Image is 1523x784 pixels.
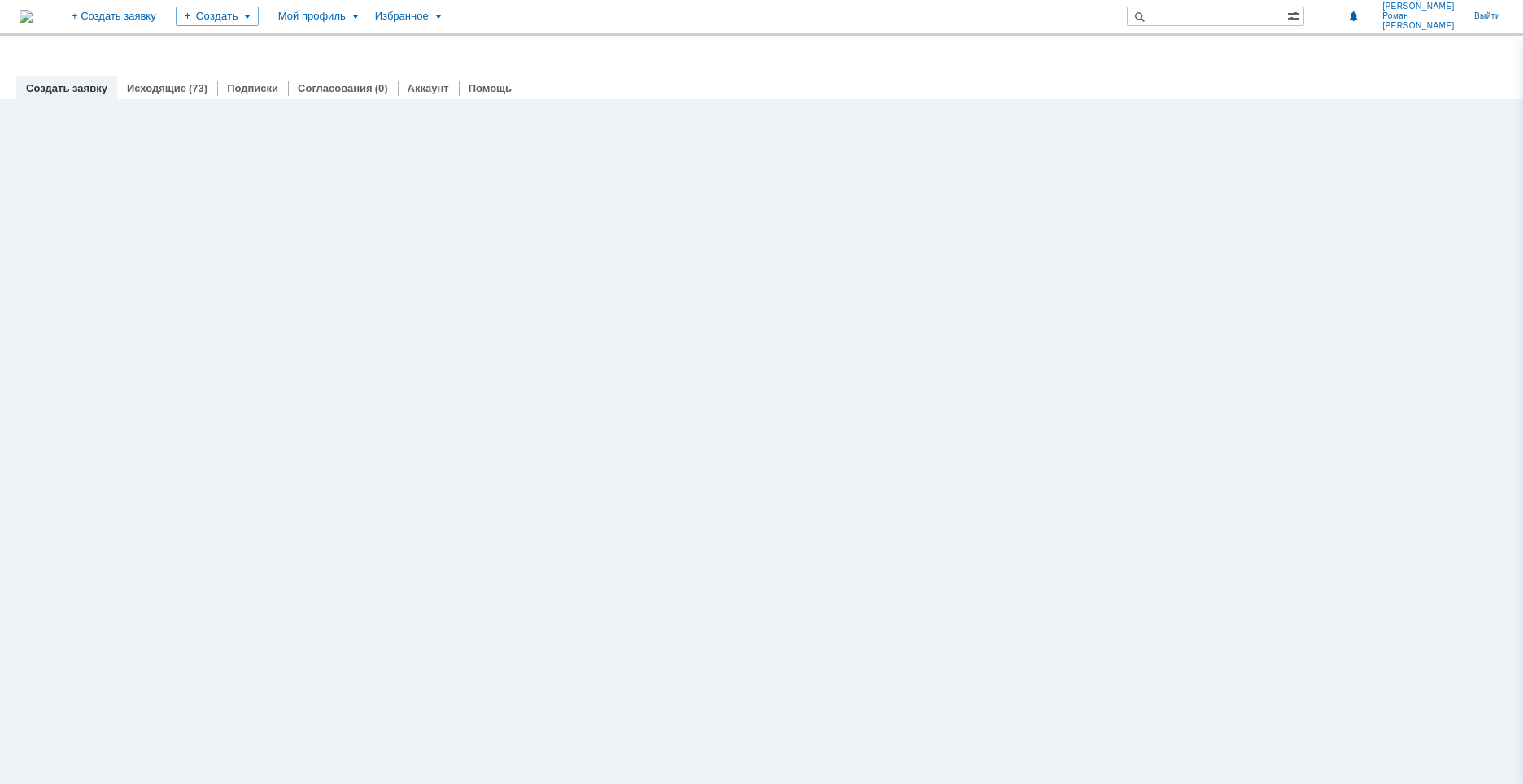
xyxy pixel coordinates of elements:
a: Помощь [469,82,512,94]
span: [PERSON_NAME] [1382,21,1455,31]
a: Согласования [298,82,373,94]
a: Подписки [227,82,278,94]
a: Аккаунт [408,82,449,94]
span: [PERSON_NAME] [1382,2,1455,11]
span: Расширенный поиск [1287,7,1303,23]
div: Создать [176,7,259,26]
span: Роман [1382,11,1455,21]
div: (73) [189,82,207,94]
div: (0) [375,82,388,94]
img: logo [20,10,33,23]
a: Перейти на домашнюю страницу [20,10,33,23]
a: Исходящие [127,82,186,94]
a: Создать заявку [26,82,107,94]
